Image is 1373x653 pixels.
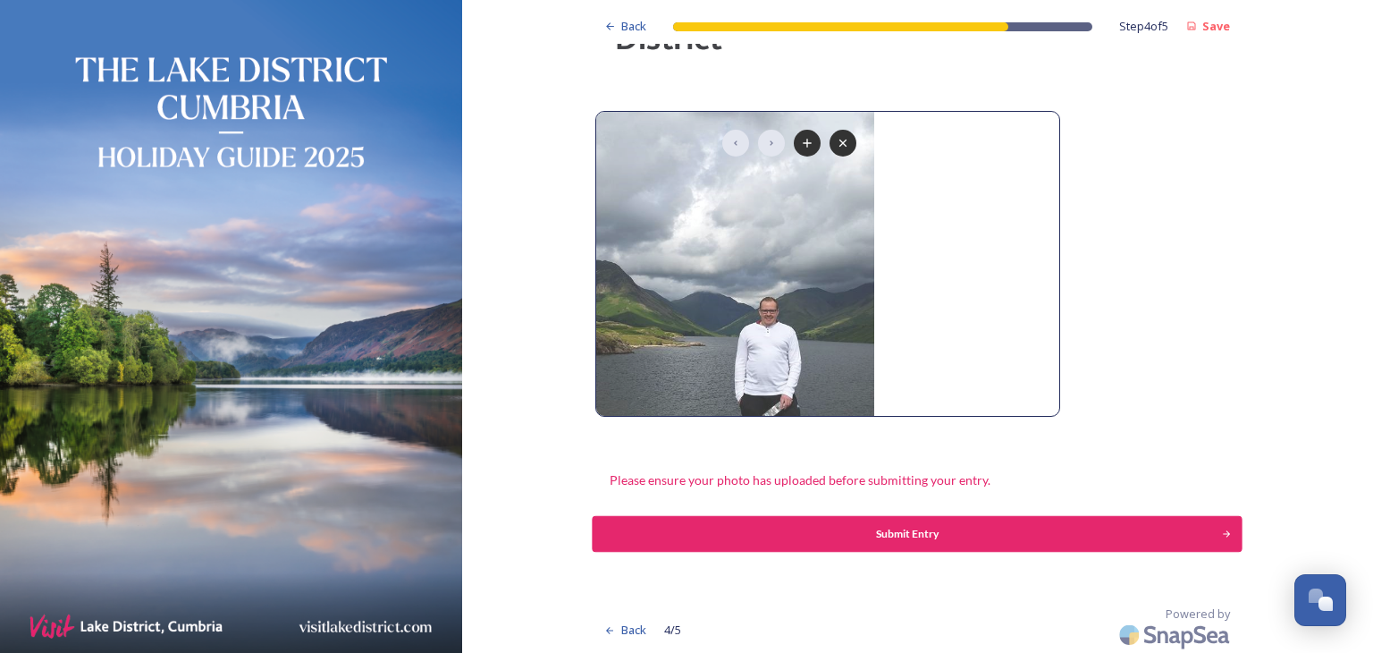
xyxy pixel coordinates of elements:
span: 4 / 5 [664,622,681,639]
button: Continue [593,516,1242,552]
span: Powered by [1166,606,1230,623]
strong: Save [1202,18,1230,34]
div: Please ensure your photo has uploaded before submitting your entry. [595,462,1005,498]
img: 13912689_10153826978413595_7178058906435914543_n.jpg [596,112,874,416]
span: Step 4 of 5 [1119,18,1168,35]
span: Back [621,622,646,639]
span: Back [621,18,646,35]
div: Submit Entry [602,526,1213,542]
button: Open Chat [1294,574,1346,626]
